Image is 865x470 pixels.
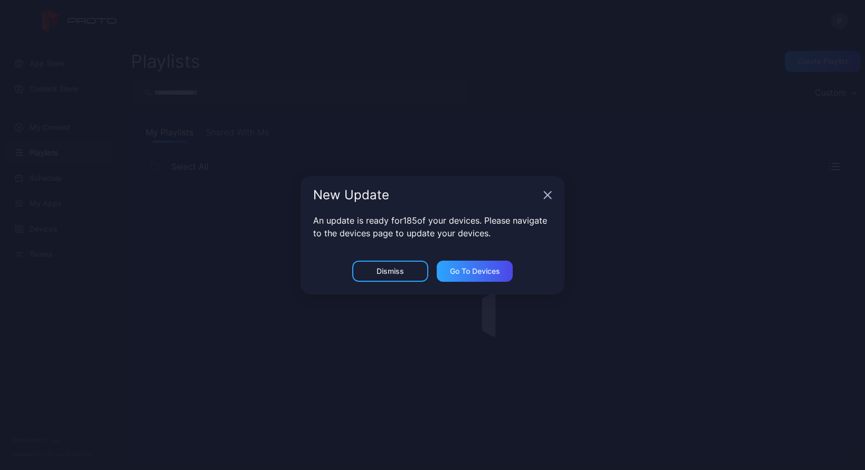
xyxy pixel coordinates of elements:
[377,267,404,275] div: Dismiss
[313,189,539,201] div: New Update
[352,261,428,282] button: Dismiss
[450,267,500,275] div: Go to devices
[437,261,513,282] button: Go to devices
[313,214,552,239] p: An update is ready for 185 of your devices. Please navigate to the devices page to update your de...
